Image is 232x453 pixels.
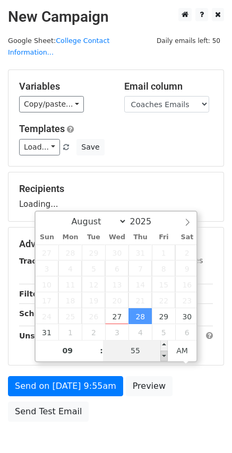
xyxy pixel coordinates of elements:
[175,276,199,292] span: August 16, 2025
[127,216,165,227] input: Year
[58,276,82,292] span: August 11, 2025
[58,324,82,340] span: September 1, 2025
[58,308,82,324] span: August 25, 2025
[82,234,105,241] span: Tue
[175,245,199,260] span: August 2, 2025
[105,276,128,292] span: August 13, 2025
[58,245,82,260] span: July 28, 2025
[105,234,128,241] span: Wed
[8,376,123,396] a: Send on [DATE] 9:55am
[19,238,213,250] h5: Advanced
[105,324,128,340] span: September 3, 2025
[152,260,175,276] span: August 8, 2025
[105,245,128,260] span: July 30, 2025
[128,234,152,241] span: Thu
[152,234,175,241] span: Fri
[152,324,175,340] span: September 5, 2025
[82,308,105,324] span: August 26, 2025
[36,324,59,340] span: August 31, 2025
[36,292,59,308] span: August 17, 2025
[152,276,175,292] span: August 15, 2025
[100,340,103,361] span: :
[128,308,152,324] span: August 28, 2025
[128,292,152,308] span: August 21, 2025
[76,139,104,155] button: Save
[105,260,128,276] span: August 6, 2025
[36,340,100,361] input: Hour
[82,260,105,276] span: August 5, 2025
[124,81,213,92] h5: Email column
[105,308,128,324] span: August 27, 2025
[36,234,59,241] span: Sun
[82,292,105,308] span: August 19, 2025
[128,260,152,276] span: August 7, 2025
[19,183,213,211] div: Loading...
[175,324,199,340] span: September 6, 2025
[8,37,109,57] small: Google Sheet:
[8,8,224,26] h2: New Campaign
[58,292,82,308] span: August 18, 2025
[19,332,71,340] strong: Unsubscribe
[126,376,173,396] a: Preview
[168,340,197,361] span: Click to toggle
[19,139,60,155] a: Load...
[153,35,224,47] span: Daily emails left: 50
[8,37,109,57] a: College Contact Information...
[175,292,199,308] span: August 23, 2025
[153,37,224,45] a: Daily emails left: 50
[19,183,213,195] h5: Recipients
[82,245,105,260] span: July 29, 2025
[105,292,128,308] span: August 20, 2025
[175,234,199,241] span: Sat
[82,324,105,340] span: September 2, 2025
[36,308,59,324] span: August 24, 2025
[58,234,82,241] span: Mon
[175,308,199,324] span: August 30, 2025
[36,260,59,276] span: August 3, 2025
[152,245,175,260] span: August 1, 2025
[152,292,175,308] span: August 22, 2025
[128,276,152,292] span: August 14, 2025
[19,290,46,298] strong: Filters
[175,260,199,276] span: August 9, 2025
[103,340,168,361] input: Minute
[8,402,89,422] a: Send Test Email
[152,308,175,324] span: August 29, 2025
[36,245,59,260] span: July 27, 2025
[19,81,108,92] h5: Variables
[36,276,59,292] span: August 10, 2025
[19,309,57,318] strong: Schedule
[58,260,82,276] span: August 4, 2025
[128,324,152,340] span: September 4, 2025
[19,257,55,265] strong: Tracking
[128,245,152,260] span: July 31, 2025
[82,276,105,292] span: August 12, 2025
[19,123,65,134] a: Templates
[179,402,232,453] iframe: Chat Widget
[19,96,84,112] a: Copy/paste...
